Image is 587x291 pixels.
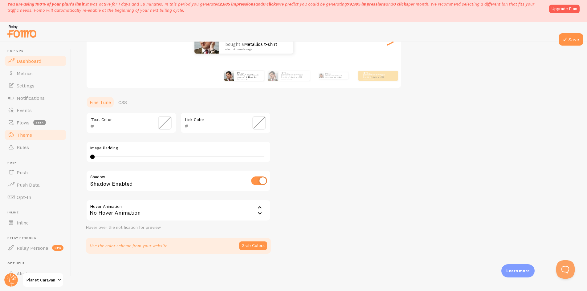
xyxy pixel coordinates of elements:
button: Save [559,33,583,46]
strong: BPM [325,73,328,75]
b: 2,685 impressions [219,1,255,7]
p: from [GEOGRAPHIC_DATA] just bought a [325,72,345,79]
img: Fomo [268,71,278,81]
p: Use the color scheme from your website [90,243,167,249]
a: CSS [115,96,131,108]
strong: BPM [237,72,241,74]
b: 0 clicks [263,1,278,7]
span: Dashboard [17,58,41,64]
a: Fine Tune [86,96,115,108]
p: from [GEOGRAPHIC_DATA] just bought a [363,72,388,79]
span: Relay Persona [17,245,48,251]
a: Metallica t-shirt [371,76,384,78]
a: Rules [4,141,67,153]
a: Push [4,166,67,179]
div: No Hover Animation [86,200,271,221]
a: Alerts [4,267,67,280]
p: from [GEOGRAPHIC_DATA] just bought a [237,72,261,79]
span: Get Help [7,261,67,265]
span: Opt-In [17,194,31,200]
span: Relay Persona [7,236,67,240]
span: Push Data [17,182,40,188]
a: Metallica t-shirt [244,76,257,78]
a: Metrics [4,67,67,79]
span: Metrics [17,70,33,76]
span: Settings [17,83,35,89]
strong: BPM [281,72,285,74]
small: about 4 minutes ago [225,48,285,51]
span: Inline [17,220,29,226]
span: Flows [17,119,30,126]
span: Rules [17,144,29,150]
a: Settings [4,79,67,92]
small: about 4 minutes ago [363,78,387,79]
a: Notifications [4,92,67,104]
span: Events [17,107,32,113]
small: about 4 minutes ago [237,78,261,79]
span: You are using 100% of your plan's limit. [7,1,86,7]
span: Theme [17,132,32,138]
span: Planet Caravan [26,276,56,284]
div: Learn more [501,264,535,277]
a: Metallica t-shirt [289,76,302,78]
span: beta [33,120,46,125]
button: Grab Colors [239,241,267,250]
strong: BPM [363,72,367,74]
b: 79,995 impressions [347,1,386,7]
img: Fomo [319,73,324,78]
a: Upgrade Plan [549,5,580,13]
span: new [52,245,63,251]
a: Dashboard [4,55,67,67]
a: Opt-In [4,191,67,203]
div: Hover over the notification for preview [86,225,271,230]
img: Fomo [224,71,234,81]
label: Image Padding [90,145,267,151]
a: Metallica t-shirt [244,41,277,47]
iframe: Help Scout Beacon - Open [556,260,575,279]
a: Relay Persona new [4,242,67,254]
p: It was active for 1 days and 58 minutes. In this period you generated We predict you could be gen... [7,1,545,13]
span: Notifications [17,95,45,101]
img: fomo-relay-logo-orange.svg [6,23,37,39]
span: Pop-ups [7,49,67,53]
span: and [219,1,278,7]
p: Learn more [506,268,530,274]
span: Alerts [17,270,30,277]
div: Shadow Enabled [86,170,271,192]
b: 0 clicks [393,1,408,7]
small: about 4 minutes ago [281,78,307,79]
span: Push [7,161,67,165]
span: Push [17,169,28,176]
a: Planet Caravan [22,273,64,287]
p: from [GEOGRAPHIC_DATA] just bought a [281,72,307,79]
a: Flows beta [4,116,67,129]
a: Inline [4,216,67,229]
a: Metallica t-shirt [331,76,341,78]
a: Theme [4,129,67,141]
a: Events [4,104,67,116]
span: and [347,1,408,7]
a: Push Data [4,179,67,191]
span: Inline [7,211,67,215]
